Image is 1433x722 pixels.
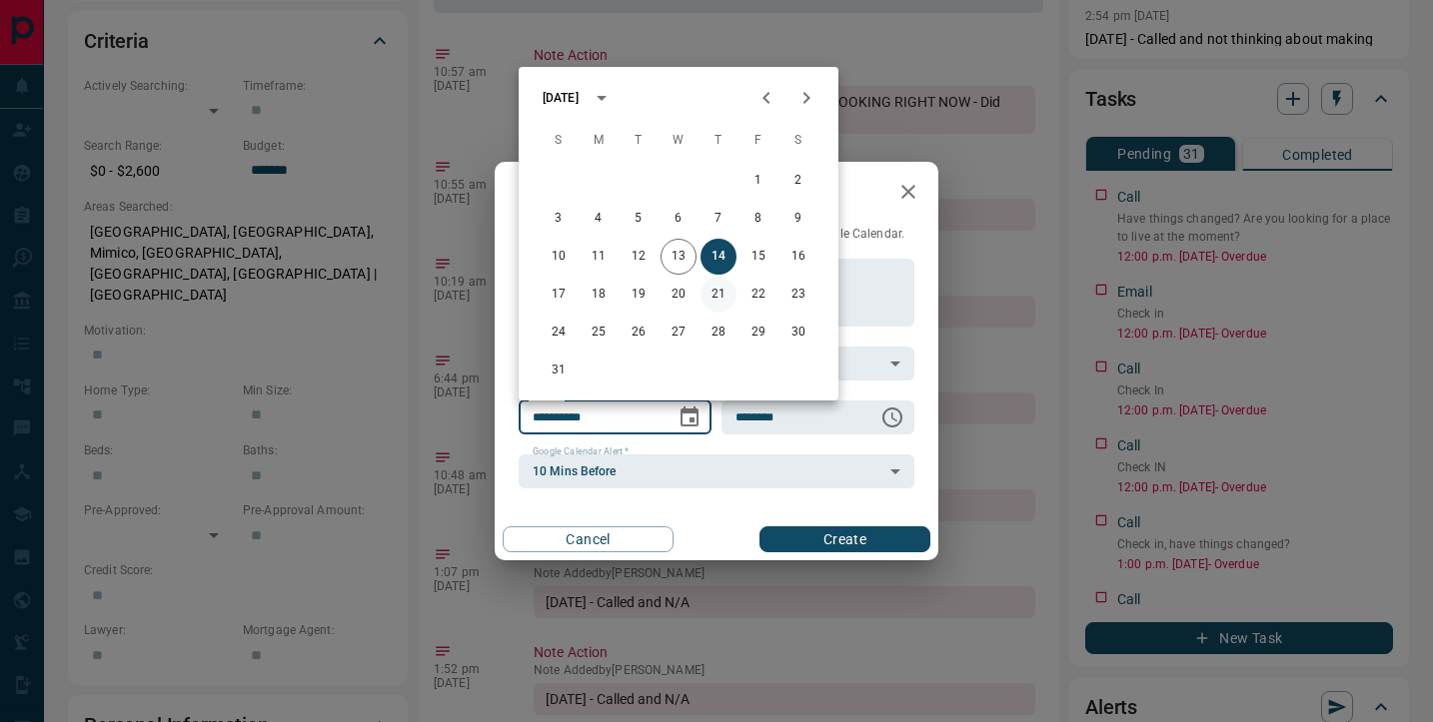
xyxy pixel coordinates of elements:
button: calendar view is open, switch to year view [585,81,619,115]
button: 27 [661,315,697,351]
button: 12 [621,239,657,275]
button: 13 [661,239,697,275]
button: 20 [661,277,697,313]
span: Friday [740,121,776,161]
button: 6 [661,201,697,237]
button: 14 [701,239,736,275]
button: 8 [740,201,776,237]
button: Cancel [503,526,674,552]
button: 17 [541,277,577,313]
button: 3 [541,201,577,237]
span: Wednesday [661,121,697,161]
label: Time [735,391,761,404]
button: 16 [780,239,816,275]
button: Create [759,526,930,552]
span: Thursday [701,121,736,161]
span: Monday [581,121,617,161]
span: Sunday [541,121,577,161]
label: Date [533,391,558,404]
button: 26 [621,315,657,351]
button: 7 [701,201,736,237]
button: Next month [786,78,826,118]
button: 22 [740,277,776,313]
span: Saturday [780,121,816,161]
button: Choose time, selected time is 6:00 AM [872,397,912,437]
button: 11 [581,239,617,275]
h2: New Task [495,162,631,226]
button: 25 [581,315,617,351]
div: [DATE] [543,89,579,107]
button: 5 [621,201,657,237]
button: 2 [780,163,816,199]
button: 9 [780,201,816,237]
button: 1 [740,163,776,199]
button: Previous month [746,78,786,118]
div: 10 Mins Before [519,454,914,488]
button: 28 [701,315,736,351]
button: 31 [541,353,577,388]
button: 15 [740,239,776,275]
button: 23 [780,277,816,313]
button: 24 [541,315,577,351]
button: 29 [740,315,776,351]
span: Tuesday [621,121,657,161]
button: 30 [780,315,816,351]
button: 4 [581,201,617,237]
button: 18 [581,277,617,313]
button: Choose date, selected date is Aug 14, 2025 [670,397,710,437]
button: 21 [701,277,736,313]
label: Google Calendar Alert [533,445,629,458]
button: 19 [621,277,657,313]
button: 10 [541,239,577,275]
